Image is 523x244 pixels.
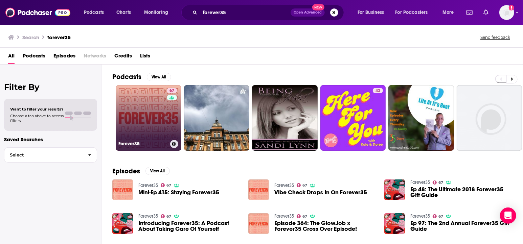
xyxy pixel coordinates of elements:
[297,214,308,218] a: 67
[8,50,15,64] a: All
[169,88,174,94] span: 67
[499,5,514,20] button: Show profile menu
[23,50,45,64] a: Podcasts
[302,184,307,187] span: 67
[114,50,132,64] a: Credits
[500,208,516,224] div: Open Intercom Messenger
[248,213,269,234] img: Episode 364: The GlowJob x Forever35 Cross Over Episode!
[10,114,64,123] span: Choose a tab above to access filters.
[200,7,291,18] input: Search podcasts, credits, & more...
[112,213,133,234] img: Introducing Forever35: A Podcast About Taking Care Of Yourself
[112,7,135,18] a: Charts
[166,184,171,187] span: 67
[147,73,171,81] button: View All
[84,8,104,17] span: Podcasts
[358,8,384,17] span: For Business
[410,187,512,198] a: Ep 48: The Ultimate 2018 Forever35 Gift Guide
[4,147,97,163] button: Select
[291,8,325,17] button: Open AdvancedNew
[384,213,405,234] img: Ep 97: The 2nd Annual Forever35 Gift Guide
[410,213,430,219] a: Forever35
[481,7,491,18] a: Show notifications dropdown
[274,220,376,232] a: Episode 364: The GlowJob x Forever35 Cross Over Episode!
[118,141,167,147] h3: Forever35
[161,183,172,187] a: 67
[384,179,405,200] img: Ep 48: The Ultimate 2018 Forever35 Gift Guide
[478,34,512,40] button: Send feedback
[166,215,171,218] span: 67
[464,7,475,18] a: Show notifications dropdown
[248,179,269,200] img: Vibe Check Drops In On Forever35
[274,213,294,219] a: Forever35
[410,179,430,185] a: Forever35
[376,88,380,94] span: 42
[138,182,158,188] a: Forever35
[274,190,367,195] a: Vibe Check Drops In On Forever35
[509,5,514,10] svg: Add a profile image
[433,214,444,218] a: 67
[4,82,97,92] h2: Filter By
[410,220,512,232] a: Ep 97: The 2nd Annual Forever35 Gift Guide
[438,7,462,18] button: open menu
[499,5,514,20] span: Logged in as pstanton
[144,8,168,17] span: Monitoring
[4,153,83,157] span: Select
[112,167,140,175] h2: Episodes
[312,4,324,10] span: New
[302,215,307,218] span: 67
[112,73,171,81] a: PodcastsView All
[84,50,106,64] span: Networks
[112,73,141,81] h2: Podcasts
[274,182,294,188] a: Forever35
[112,167,170,175] a: EpisodesView All
[139,7,177,18] button: open menu
[373,88,383,93] a: 42
[294,11,322,14] span: Open Advanced
[138,220,240,232] a: Introducing Forever35: A Podcast About Taking Care Of Yourself
[353,7,393,18] button: open menu
[320,85,386,151] a: 42
[22,34,39,41] h3: Search
[138,190,219,195] a: Mini-Ep 415: Staying Forever35
[53,50,75,64] a: Episodes
[145,167,170,175] button: View All
[395,8,428,17] span: For Podcasters
[438,215,443,218] span: 67
[442,8,454,17] span: More
[297,183,308,187] a: 67
[433,180,444,185] a: 67
[116,8,131,17] span: Charts
[499,5,514,20] img: User Profile
[79,7,113,18] button: open menu
[188,5,350,20] div: Search podcasts, credits, & more...
[5,6,70,19] img: Podchaser - Follow, Share and Rate Podcasts
[112,179,133,200] img: Mini-Ep 415: Staying Forever35
[10,107,64,112] span: Want to filter your results?
[4,136,97,143] p: Saved Searches
[161,214,172,218] a: 67
[140,50,150,64] a: Lists
[138,213,158,219] a: Forever35
[167,88,177,93] a: 67
[391,7,438,18] button: open menu
[116,85,181,151] a: 67Forever35
[438,181,443,184] span: 67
